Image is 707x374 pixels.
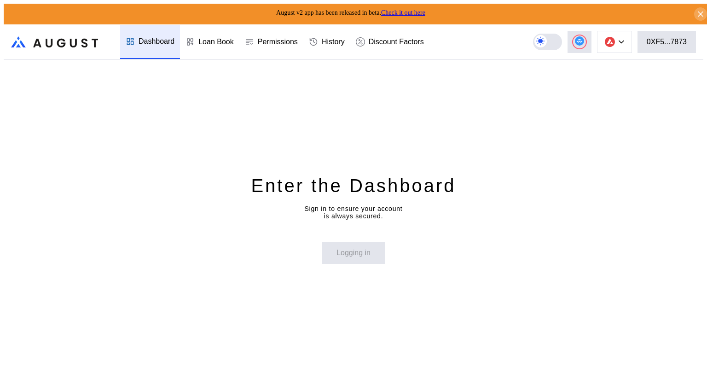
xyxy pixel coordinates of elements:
a: Loan Book [180,25,239,59]
div: 0XF5...7873 [647,38,687,46]
button: Logging in [322,242,385,264]
img: chain logo [605,37,615,47]
div: Sign in to ensure your account is always secured. [304,205,402,220]
a: History [303,25,350,59]
a: Dashboard [120,25,180,59]
div: Permissions [258,38,298,46]
div: Enter the Dashboard [251,174,456,198]
div: Loan Book [198,38,234,46]
div: Discount Factors [369,38,424,46]
button: 0XF5...7873 [637,31,696,53]
button: chain logo [597,31,632,53]
a: Discount Factors [350,25,429,59]
a: Permissions [239,25,303,59]
span: August v2 app has been released in beta. [276,9,425,16]
div: History [322,38,345,46]
div: Dashboard [139,37,174,46]
a: Check it out here [381,9,425,16]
